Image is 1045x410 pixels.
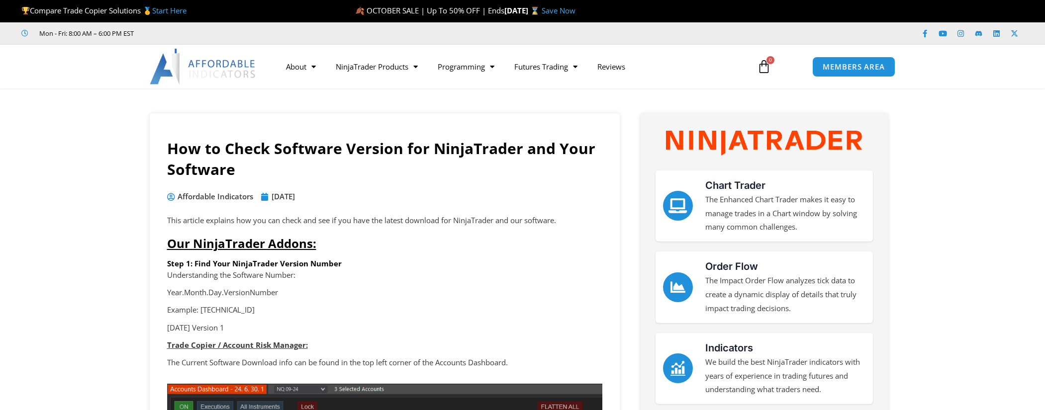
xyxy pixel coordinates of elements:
a: MEMBERS AREA [812,57,895,77]
span: MEMBERS AREA [823,63,885,71]
a: About [276,55,326,78]
span: Affordable Indicators [175,190,253,204]
a: NinjaTrader Products [326,55,428,78]
p: [DATE] Version 1 [167,321,602,335]
nav: Menu [276,55,746,78]
p: We build the best NinjaTrader indicators with years of experience in trading futures and understa... [705,355,865,397]
a: Chart Trader [705,179,765,191]
span: Mon - Fri: 8:00 AM – 6:00 PM EST [37,27,134,39]
img: LogoAI | Affordable Indicators – NinjaTrader [150,49,257,84]
span: Our NinjaTrader Addons: [167,235,316,251]
p: Understanding the Software Number: [167,268,602,282]
p: The Impact Order Flow analyzes tick data to create a dynamic display of details that truly impact... [705,274,865,316]
img: 🏆 [22,7,29,14]
time: [DATE] [272,191,295,201]
p: Example: [TECHNICAL_ID] [167,303,602,317]
p: The Current Software Download info can be found in the top left corner of the Accounts Dashboard. [167,356,602,370]
strong: Trade Copier / Account Risk Manager: [167,340,308,350]
a: Indicators [705,342,753,354]
p: The Enhanced Chart Trader makes it easy to manage trades in a Chart window by solving many common... [705,193,865,235]
a: Chart Trader [663,191,693,221]
span: Compare Trade Copier Solutions 🥇 [21,5,187,15]
span: 🍂 OCTOBER SALE | Up To 50% OFF | Ends [355,5,504,15]
p: This article explains how you can check and see if you have the latest download for NinjaTrader a... [167,214,602,228]
strong: [DATE] ⌛ [504,5,542,15]
a: Reviews [587,55,635,78]
h6: Step 1: Find Your NinjaTrader Version Number [167,259,602,268]
a: Indicators [663,353,693,383]
p: Year.Month.Day.VersionNumber [167,286,602,300]
h1: How to Check Software Version for NinjaTrader and Your Software [167,138,602,180]
a: Programming [428,55,504,78]
a: Order Flow [663,272,693,302]
a: Start Here [152,5,187,15]
iframe: Customer reviews powered by Trustpilot [148,28,297,38]
a: Order Flow [705,260,758,272]
a: 0 [742,52,786,81]
a: Futures Trading [504,55,587,78]
span: 0 [766,56,774,64]
a: Save Now [542,5,575,15]
img: NinjaTrader Wordmark color RGB | Affordable Indicators – NinjaTrader [666,131,861,156]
